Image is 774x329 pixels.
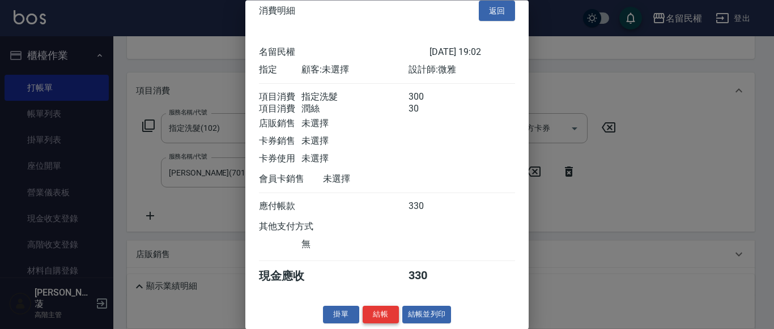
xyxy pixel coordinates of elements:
[323,174,429,186] div: 未選擇
[259,118,301,130] div: 店販銷售
[479,1,515,22] button: 返回
[429,47,515,59] div: [DATE] 19:02
[363,306,399,324] button: 結帳
[301,65,408,76] div: 顧客: 未選擇
[301,136,408,148] div: 未選擇
[301,153,408,165] div: 未選擇
[259,5,295,16] span: 消費明細
[259,136,301,148] div: 卡券銷售
[301,239,408,251] div: 無
[259,269,323,284] div: 現金應收
[259,92,301,104] div: 項目消費
[259,201,301,213] div: 應付帳款
[259,221,345,233] div: 其他支付方式
[323,306,359,324] button: 掛單
[409,92,451,104] div: 300
[259,65,301,76] div: 指定
[259,104,301,116] div: 項目消費
[301,118,408,130] div: 未選擇
[259,153,301,165] div: 卡券使用
[301,92,408,104] div: 指定洗髮
[259,174,323,186] div: 會員卡銷售
[409,104,451,116] div: 30
[301,104,408,116] div: 潤絲
[409,201,451,213] div: 330
[402,306,452,324] button: 結帳並列印
[259,47,429,59] div: 名留民權
[409,269,451,284] div: 330
[409,65,515,76] div: 設計師: 微雅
